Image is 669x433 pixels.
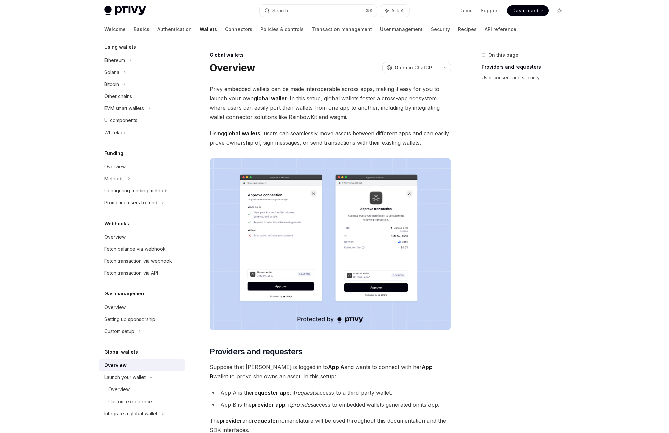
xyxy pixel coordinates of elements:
a: Demo [459,7,473,14]
span: Suppose that [PERSON_NAME] is logged in to and wants to connect with her wallet to prove she owns... [210,362,451,381]
a: Providers and requesters [482,62,570,72]
strong: global wallet [254,95,287,102]
strong: global wallets [224,130,260,137]
a: Overview [99,161,185,173]
div: Configuring funding methods [104,187,169,195]
span: Dashboard [512,7,538,14]
span: Ask AI [391,7,405,14]
a: Other chains [99,90,185,102]
div: Custom experience [108,398,152,406]
div: Fetch transaction via API [104,269,158,277]
div: Launch your wallet [104,373,146,381]
a: Overview [99,383,185,396]
a: Welcome [104,21,126,37]
button: Open in ChatGPT [382,62,440,73]
div: EVM smart wallets [104,104,144,112]
div: Search... [272,7,291,15]
span: Using , users can seamlessly move assets between different apps and can easily prove ownership of... [210,128,451,147]
span: Open in ChatGPT [395,64,436,71]
a: UI components [99,114,185,126]
strong: App B [210,364,433,380]
a: Policies & controls [260,21,304,37]
h5: Global wallets [104,348,138,356]
em: requests [295,389,317,396]
div: Setting up sponsorship [104,315,155,323]
strong: App A [328,364,344,370]
strong: requester app [252,389,290,396]
div: UI components [104,116,137,124]
a: Configuring funding methods [99,185,185,197]
strong: provider [220,417,242,424]
a: Security [431,21,450,37]
div: Fetch balance via webhook [104,245,166,253]
a: Fetch transaction via webhook [99,255,185,267]
div: Overview [104,361,127,369]
div: Prompting users to fund [104,199,157,207]
li: App A is the : it access to a third-party wallet. [210,388,451,397]
a: Overview [99,359,185,371]
button: Toggle dark mode [554,5,565,16]
strong: requester [252,417,278,424]
a: User consent and security [482,72,570,83]
a: Setting up sponsorship [99,313,185,325]
img: light logo [104,6,146,15]
div: Fetch transaction via webhook [104,257,172,265]
button: Search...⌘K [260,5,377,17]
div: Global wallets [210,52,451,58]
span: Providers and requesters [210,346,303,357]
a: Custom experience [99,396,185,408]
a: User management [380,21,423,37]
h5: Webhooks [104,220,129,228]
h5: Funding [104,149,123,157]
a: Support [481,7,499,14]
div: Custom setup [104,327,134,335]
div: Overview [108,385,130,394]
span: ⌘ K [366,8,373,13]
a: Authentication [157,21,192,37]
div: Methods [104,175,124,183]
img: images/Crossapp.png [210,158,451,330]
a: Whitelabel [99,126,185,139]
em: provides [291,401,313,408]
a: Fetch transaction via API [99,267,185,279]
div: Whitelabel [104,128,128,137]
a: Transaction management [312,21,372,37]
a: Fetch balance via webhook [99,243,185,255]
button: Ask AI [380,5,409,17]
a: Dashboard [507,5,549,16]
span: Privy embedded wallets can be made interoperable across apps, making it easy for you to launch yo... [210,84,451,122]
a: Wallets [200,21,217,37]
strong: provider app [252,401,285,408]
a: Overview [99,231,185,243]
a: Recipes [458,21,477,37]
a: Overview [99,301,185,313]
a: Basics [134,21,149,37]
div: Overview [104,163,126,171]
div: Bitcoin [104,80,119,88]
div: Overview [104,233,126,241]
div: Integrate a global wallet [104,410,157,418]
a: API reference [485,21,516,37]
a: Connectors [225,21,252,37]
span: On this page [488,51,518,59]
div: Ethereum [104,56,125,64]
div: Solana [104,68,119,76]
div: Other chains [104,92,132,100]
div: Overview [104,303,126,311]
li: App B is the : it access to embedded wallets generated on its app. [210,400,451,409]
h5: Gas management [104,290,146,298]
h1: Overview [210,62,255,74]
